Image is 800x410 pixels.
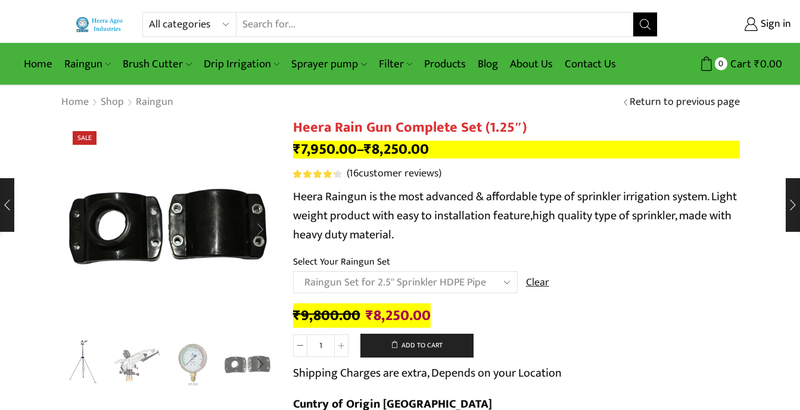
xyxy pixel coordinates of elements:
[61,95,89,110] a: Home
[504,50,559,78] a: About Us
[349,164,359,182] span: 16
[168,340,217,387] li: 3 / 5
[676,14,791,35] a: Sign in
[472,50,504,78] a: Blog
[61,215,91,244] div: Previous slide
[168,340,217,389] img: Raingun Pressure Meter
[373,50,418,78] a: Filter
[526,275,549,291] a: Clear options
[670,53,782,75] a: 0 Cart ₹0.00
[293,303,301,328] span: ₹
[293,170,335,178] span: Rated out of 5 based on customer ratings
[293,170,344,178] span: 16
[364,137,372,161] span: ₹
[223,340,272,387] li: 4 / 5
[559,50,622,78] a: Contact Us
[418,50,472,78] a: Products
[366,303,431,328] bdi: 8,250.00
[758,17,791,32] span: Sign in
[58,338,107,387] img: Heera Rain Gun Complete Set
[113,340,162,389] a: Heera Rain Gun 1.25″
[307,334,334,357] input: Product quantity
[245,349,275,379] div: Next slide
[293,187,740,244] p: Heera Raingun is the most advanced & affordable type of sprinkler irrigation system. Light weight...
[100,95,124,110] a: Shop
[293,137,301,161] span: ₹
[347,166,441,182] a: (16customer reviews)
[113,340,162,387] li: 2 / 5
[293,255,390,269] label: Select Your Raingun Set
[293,119,740,136] h1: Heera Rain Gun Complete Set (1.25″)
[293,137,357,161] bdi: 7,950.00
[727,56,751,72] span: Cart
[633,13,657,36] button: Search button
[360,334,474,358] button: Add to cart
[630,95,740,110] a: Return to previous page
[715,57,727,70] span: 0
[61,119,275,334] div: 4 / 5
[117,50,197,78] a: Brush Cutter
[245,215,275,244] div: Next slide
[58,50,117,78] a: Raingun
[293,364,562,383] p: Shipping Charges are extra, Depends on your Location
[58,340,107,387] li: 1 / 5
[285,50,372,78] a: Sprayer pump
[366,303,373,328] span: ₹
[293,303,360,328] bdi: 9,800.00
[293,170,341,178] div: Rated 4.38 out of 5
[113,340,162,389] img: Heera Rain Gun 1.25"
[364,137,429,161] bdi: 8,250.00
[236,13,633,36] input: Search for...
[18,50,58,78] a: Home
[73,131,97,145] span: Sale
[135,95,174,110] a: Raingun
[293,141,740,159] p: –
[754,55,782,73] bdi: 0.00
[754,55,760,73] span: ₹
[223,340,272,389] img: Raingun Service Saddle
[61,95,174,110] nav: Breadcrumb
[198,50,285,78] a: Drip Irrigation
